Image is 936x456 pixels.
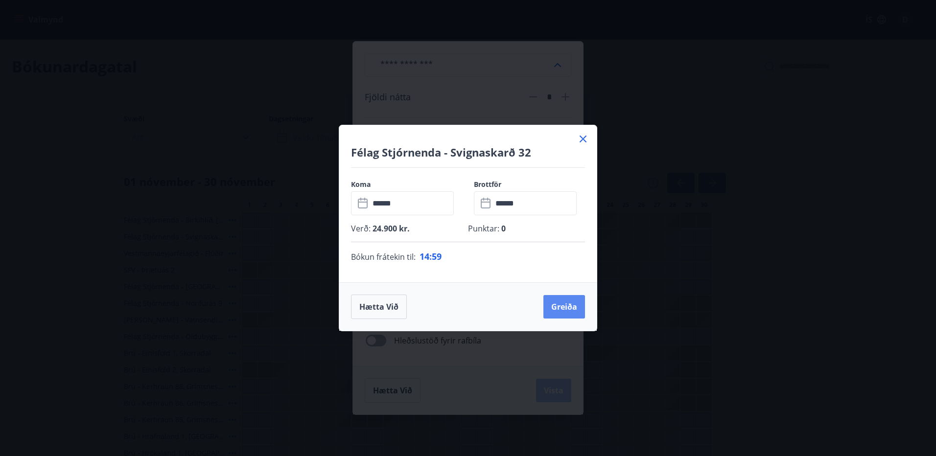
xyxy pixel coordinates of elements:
label: Brottför [474,180,585,189]
p: Verð : [351,223,468,234]
span: 24.900 kr. [371,223,410,234]
span: Bókun frátekin til : [351,251,416,263]
button: Hætta við [351,295,407,319]
span: 0 [499,223,506,234]
p: Punktar : [468,223,585,234]
span: 14 : [420,251,432,262]
h4: Félag Stjórnenda - Svignaskarð 32 [351,145,585,160]
span: 59 [432,251,442,262]
label: Koma [351,180,462,189]
button: Greiða [543,295,585,319]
